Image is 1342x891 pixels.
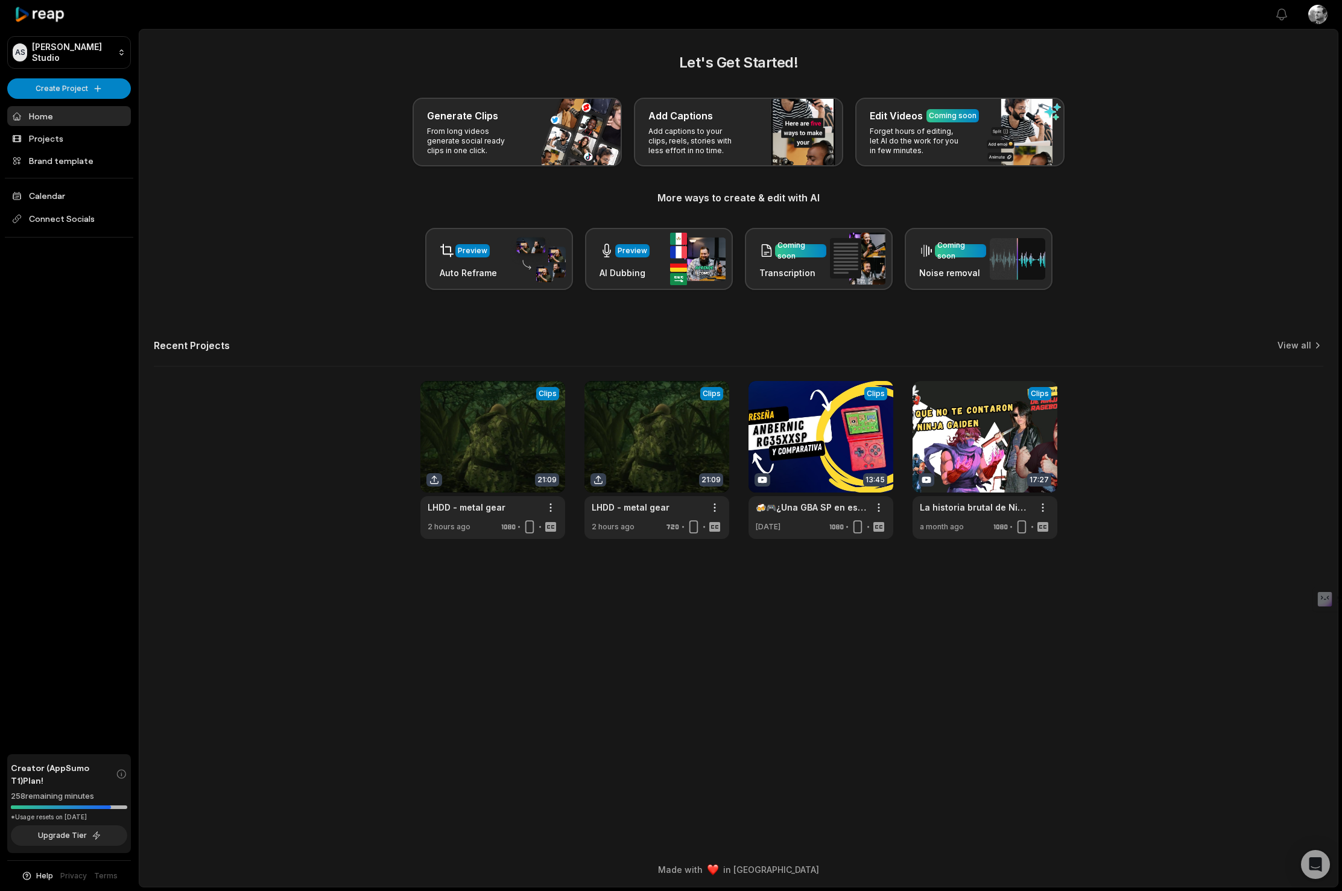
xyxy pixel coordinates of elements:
img: ai_dubbing.png [670,233,726,285]
a: La historia brutal de Ninja Gaiden | NES, Xbox, OVAs y el regreso de Ryu en Ragebound | LHDDG [920,501,1031,514]
h3: Auto Reframe [440,266,497,279]
a: LHDD - metal gear [592,501,669,514]
div: Coming soon [929,110,976,121]
a: Calendar [7,186,131,206]
div: *Usage resets on [DATE] [11,813,127,822]
a: Projects [7,128,131,148]
h2: Recent Projects [154,339,230,351]
div: 258 remaining minutes [11,790,127,802]
div: Coming soon [937,240,984,262]
h3: Transcription [759,266,826,279]
h3: More ways to create & edit with AI [154,190,1323,205]
p: From long videos generate social ready clips in one click. [427,127,521,156]
a: Privacy [60,871,87,881]
div: Preview [458,245,487,256]
a: LHDD - metal gear [428,501,505,514]
img: noise_removal.png [990,238,1045,280]
img: transcription.png [830,233,885,285]
div: Open Intercom Messenger [1301,850,1330,879]
h3: Add Captions [648,109,713,123]
a: Brand template [7,151,131,171]
h3: Noise removal [919,266,986,279]
h2: Let's Get Started! [154,52,1323,74]
button: Create Project [7,78,131,99]
div: Coming soon [777,240,824,262]
div: AS [13,43,27,61]
span: Creator (AppSumo T1) Plan! [11,761,116,787]
a: View all [1277,339,1311,351]
p: Forget hours of editing, let AI do the work for you in few minutes. [870,127,963,156]
button: Help [21,871,53,881]
a: Terms [94,871,118,881]
img: auto_reframe.png [510,236,566,283]
h3: Edit Videos [870,109,923,123]
h3: Generate Clips [427,109,498,123]
p: Add captions to your clips, reels, stories with less effort in no time. [648,127,742,156]
h3: AI Dubbing [600,266,650,279]
div: Made with in [GEOGRAPHIC_DATA] [150,863,1327,876]
p: [PERSON_NAME] Studio [32,42,113,63]
a: 🍻🎮¿Una GBA SP en esteroides? | Review de la Anbernic RG35XXSP [756,501,867,514]
a: Home [7,106,131,126]
span: Help [36,871,53,881]
div: Preview [618,245,647,256]
span: Connect Socials [7,208,131,230]
button: Upgrade Tier [11,825,127,846]
img: heart emoji [707,864,718,875]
